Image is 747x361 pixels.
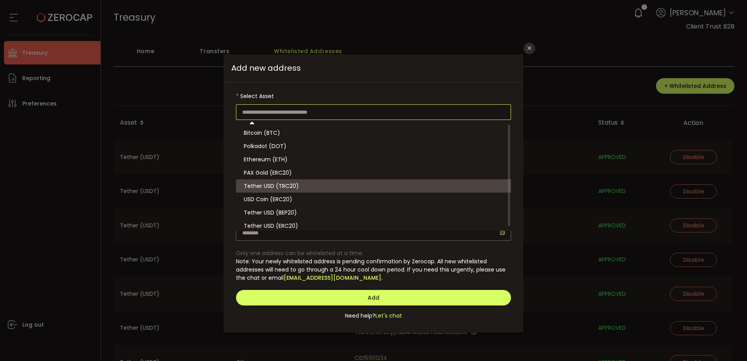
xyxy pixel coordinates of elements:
span: Polkadot (DOT) [244,142,286,150]
button: Close [524,43,535,54]
iframe: Chat Widget [708,323,747,361]
span: Add new address [223,54,524,82]
span: PAX Gold (ERC20) [244,169,292,177]
span: Bitcoin (BTC) [244,129,280,137]
span: Ethereum (ETH) [244,155,288,163]
button: Add [236,290,511,306]
a: [EMAIL_ADDRESS][DOMAIN_NAME]. [284,274,382,282]
span: Add [368,294,379,302]
span: Tether USD (BEP20) [244,209,297,216]
span: Tether USD (ERC20) [244,222,298,230]
span: Note: Your newly whitelisted address is pending confirmation by Zerocap. All new whitelisted addr... [236,257,506,282]
div: dialog [223,54,524,333]
span: Tether USD (TRC20) [244,182,299,190]
span: Let's chat [375,312,402,320]
span: USD Coin (ERC20) [244,195,292,203]
span: Need help? [345,312,375,320]
span: Only one address can be whitelisted at a time. [236,249,363,257]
